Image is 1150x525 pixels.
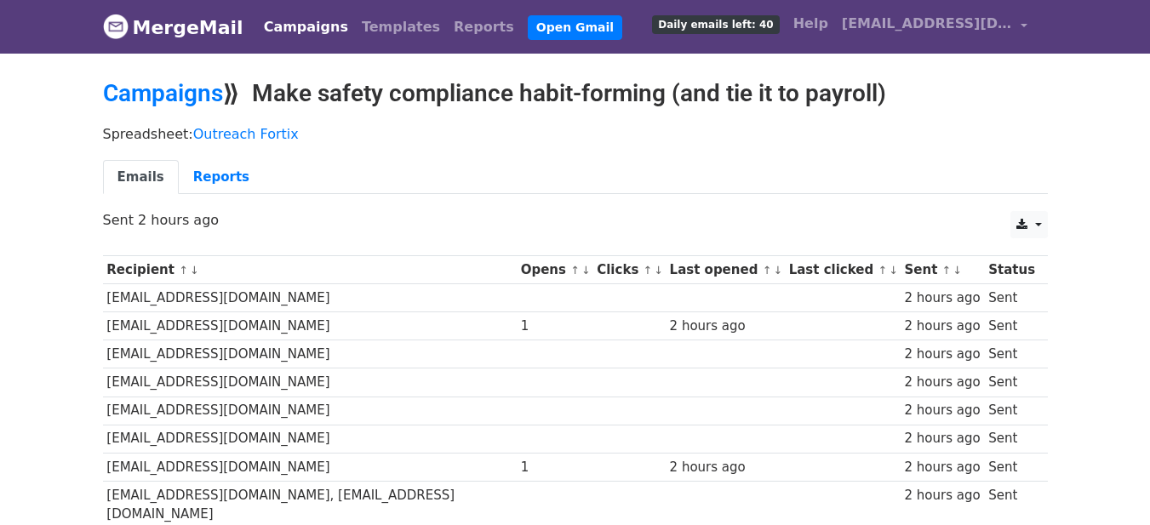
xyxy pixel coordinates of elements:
[103,340,517,368] td: [EMAIL_ADDRESS][DOMAIN_NAME]
[355,10,447,44] a: Templates
[904,288,980,308] div: 2 hours ago
[103,397,517,425] td: [EMAIL_ADDRESS][DOMAIN_NAME]
[904,429,980,448] div: 2 hours ago
[984,425,1038,453] td: Sent
[842,14,1012,34] span: [EMAIL_ADDRESS][DOMAIN_NAME]
[984,256,1038,284] th: Status
[942,264,952,277] a: ↑
[984,368,1038,397] td: Sent
[787,7,835,41] a: Help
[103,256,517,284] th: Recipient
[644,264,653,277] a: ↑
[103,160,179,195] a: Emails
[447,10,521,44] a: Reports
[103,453,517,481] td: [EMAIL_ADDRESS][DOMAIN_NAME]
[904,345,980,364] div: 2 hours ago
[521,317,589,336] div: 1
[103,211,1048,229] p: Sent 2 hours ago
[785,256,901,284] th: Last clicked
[889,264,898,277] a: ↓
[984,312,1038,340] td: Sent
[645,7,786,41] a: Daily emails left: 40
[984,284,1038,312] td: Sent
[904,373,980,392] div: 2 hours ago
[103,9,243,45] a: MergeMail
[984,453,1038,481] td: Sent
[904,486,980,505] div: 2 hours ago
[103,284,517,312] td: [EMAIL_ADDRESS][DOMAIN_NAME]
[904,317,980,336] div: 2 hours ago
[517,256,593,284] th: Opens
[179,264,188,277] a: ↑
[984,397,1038,425] td: Sent
[528,15,622,40] a: Open Gmail
[103,312,517,340] td: [EMAIL_ADDRESS][DOMAIN_NAME]
[670,317,781,336] div: 2 hours ago
[257,10,355,44] a: Campaigns
[878,264,887,277] a: ↑
[835,7,1034,47] a: [EMAIL_ADDRESS][DOMAIN_NAME]
[193,126,299,142] a: Outreach Fortix
[581,264,591,277] a: ↓
[763,264,772,277] a: ↑
[984,340,1038,368] td: Sent
[103,425,517,453] td: [EMAIL_ADDRESS][DOMAIN_NAME]
[592,256,665,284] th: Clicks
[521,458,589,477] div: 1
[179,160,264,195] a: Reports
[103,79,223,107] a: Campaigns
[904,458,980,477] div: 2 hours ago
[570,264,580,277] a: ↑
[904,401,980,420] div: 2 hours ago
[654,264,663,277] a: ↓
[666,256,785,284] th: Last opened
[953,264,962,277] a: ↓
[103,368,517,397] td: [EMAIL_ADDRESS][DOMAIN_NAME]
[652,15,779,34] span: Daily emails left: 40
[773,264,782,277] a: ↓
[103,14,129,39] img: MergeMail logo
[103,125,1048,143] p: Spreadsheet:
[901,256,985,284] th: Sent
[190,264,199,277] a: ↓
[670,458,781,477] div: 2 hours ago
[103,79,1048,108] h2: ⟫ Make safety compliance habit-forming (and tie it to payroll)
